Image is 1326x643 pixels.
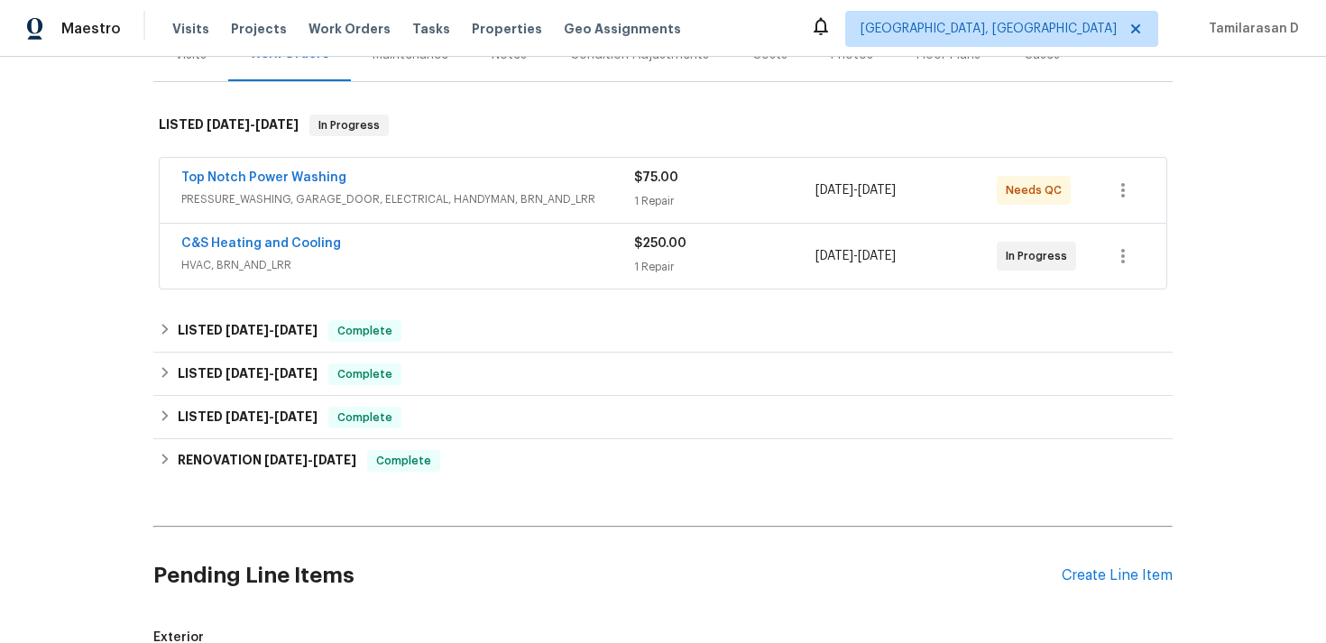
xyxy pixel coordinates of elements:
span: [GEOGRAPHIC_DATA], [GEOGRAPHIC_DATA] [861,20,1117,38]
span: [DATE] [313,454,356,466]
span: [DATE] [226,324,269,336]
span: Complete [369,452,438,470]
span: - [815,181,896,199]
span: - [815,247,896,265]
span: Properties [472,20,542,38]
span: [DATE] [226,410,269,423]
span: Complete [330,322,400,340]
a: Top Notch Power Washing [181,171,346,184]
span: Geo Assignments [564,20,681,38]
span: [DATE] [226,367,269,380]
span: Complete [330,409,400,427]
span: - [207,118,299,131]
span: In Progress [311,116,387,134]
span: [DATE] [858,250,896,262]
span: [DATE] [264,454,308,466]
h6: RENOVATION [178,450,356,472]
span: - [226,367,318,380]
span: - [226,410,318,423]
span: PRESSURE_WASHING, GARAGE_DOOR, ELECTRICAL, HANDYMAN, BRN_AND_LRR [181,190,634,208]
h6: LISTED [159,115,299,136]
span: Tamilarasan D [1202,20,1299,38]
span: [DATE] [815,184,853,197]
span: [DATE] [858,184,896,197]
span: Maestro [61,20,121,38]
span: [DATE] [255,118,299,131]
h6: LISTED [178,363,318,385]
h6: LISTED [178,407,318,428]
span: [DATE] [274,367,318,380]
span: [DATE] [274,410,318,423]
span: Tasks [412,23,450,35]
h2: Pending Line Items [153,534,1062,618]
div: 1 Repair [634,258,815,276]
div: Create Line Item [1062,567,1173,584]
span: $75.00 [634,171,678,184]
span: Needs QC [1006,181,1069,199]
div: RENOVATION [DATE]-[DATE]Complete [153,439,1173,482]
a: C&S Heating and Cooling [181,237,341,250]
h6: LISTED [178,320,318,342]
span: [DATE] [274,324,318,336]
span: [DATE] [207,118,250,131]
span: HVAC, BRN_AND_LRR [181,256,634,274]
div: LISTED [DATE]-[DATE]Complete [153,309,1173,353]
div: LISTED [DATE]-[DATE]In Progress [153,96,1173,154]
div: LISTED [DATE]-[DATE]Complete [153,396,1173,439]
span: [DATE] [815,250,853,262]
span: Projects [231,20,287,38]
span: In Progress [1006,247,1074,265]
span: Work Orders [308,20,391,38]
div: 1 Repair [634,192,815,210]
span: $250.00 [634,237,686,250]
span: - [264,454,356,466]
span: Visits [172,20,209,38]
span: - [226,324,318,336]
div: LISTED [DATE]-[DATE]Complete [153,353,1173,396]
span: Complete [330,365,400,383]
